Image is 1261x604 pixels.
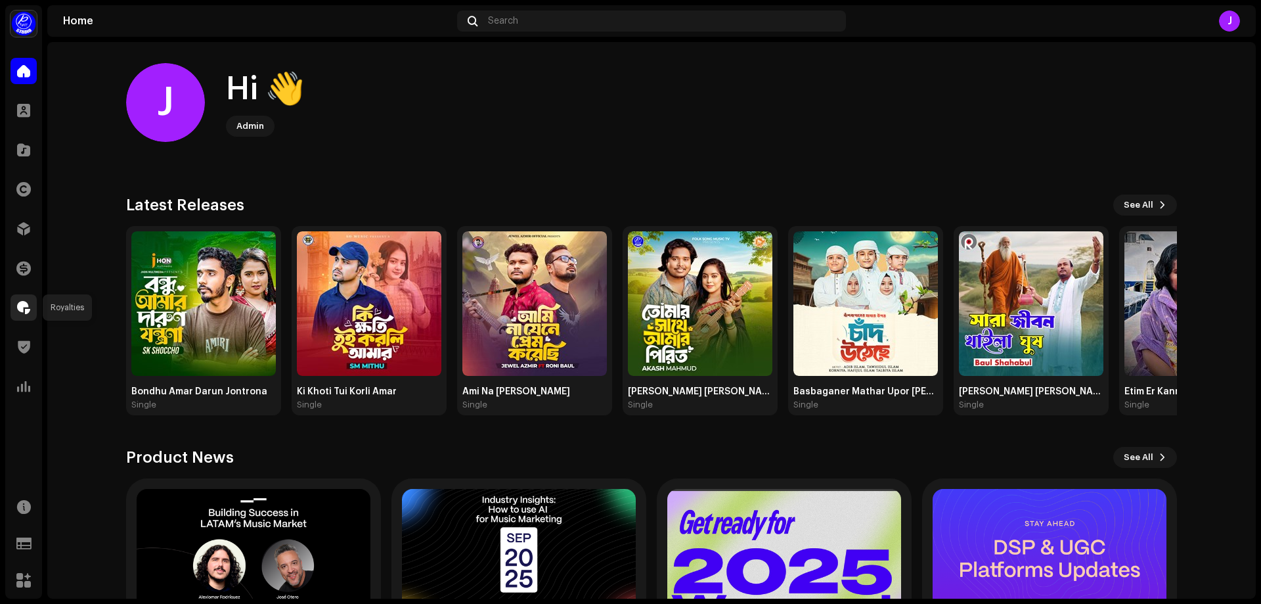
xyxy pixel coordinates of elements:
[297,386,441,397] div: Ki Khoti Tui Korli Amar
[793,231,938,376] img: 5420ad5a-5011-4cc9-a1ab-9c995c07cc7f
[126,447,234,468] h3: Product News
[793,386,938,397] div: Basbaganer Mathar Upor [PERSON_NAME] Oi
[126,63,205,142] div: J
[628,386,772,397] div: [PERSON_NAME] [PERSON_NAME] Pirit
[131,231,276,376] img: 6740a5b2-190e-497f-a02b-7be43275a8c2
[628,231,772,376] img: 9a2c2326-f58f-4251-a9cc-c1489b972948
[1124,400,1149,410] div: Single
[1124,444,1153,471] span: See All
[297,231,441,376] img: f93061d3-556d-466f-a547-92257803c94b
[1219,11,1240,32] div: J
[959,231,1103,376] img: 5bed2042-fb1b-4112-9237-eb88883d84d6
[462,231,607,376] img: 773db7e5-14f4-4c98-82e2-f18f35b75c89
[628,400,653,410] div: Single
[63,16,452,26] div: Home
[462,400,487,410] div: Single
[126,195,244,216] h3: Latest Releases
[297,400,322,410] div: Single
[131,386,276,397] div: Bondhu Amar Darun Jontrona
[1113,195,1177,216] button: See All
[488,16,518,26] span: Search
[462,386,607,397] div: Ami Na [PERSON_NAME]
[131,400,156,410] div: Single
[11,11,37,37] img: a1dd4b00-069a-4dd5-89ed-38fbdf7e908f
[226,68,305,110] div: Hi 👋
[236,118,264,134] div: Admin
[793,400,818,410] div: Single
[1124,192,1153,218] span: See All
[959,400,984,410] div: Single
[1113,447,1177,468] button: See All
[959,386,1103,397] div: [PERSON_NAME] [PERSON_NAME]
